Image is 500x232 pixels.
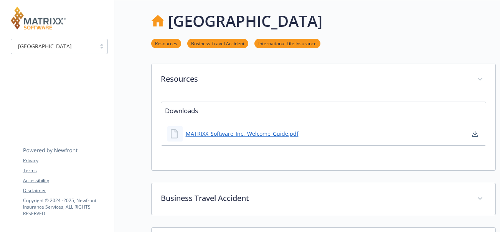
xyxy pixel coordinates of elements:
[18,42,72,50] span: [GEOGRAPHIC_DATA]
[168,10,322,33] h1: [GEOGRAPHIC_DATA]
[161,193,468,204] p: Business Travel Accident
[186,130,299,138] a: MATRIXX_Software_Inc._Welcome_Guide.pdf
[152,64,495,95] div: Resources
[23,167,107,174] a: Terms
[23,197,107,217] p: Copyright © 2024 - 2025 , Newfront Insurance Services, ALL RIGHTS RESERVED
[161,73,468,85] p: Resources
[470,129,480,138] a: download document
[151,39,181,47] a: Resources
[23,157,107,164] a: Privacy
[161,102,486,120] p: Downloads
[187,39,248,47] a: Business Travel Accident
[152,95,495,170] div: Resources
[23,187,107,194] a: Disclaimer
[23,177,107,184] a: Accessibility
[152,183,495,215] div: Business Travel Accident
[254,39,320,47] a: International Life Insurance
[15,42,92,50] span: [GEOGRAPHIC_DATA]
